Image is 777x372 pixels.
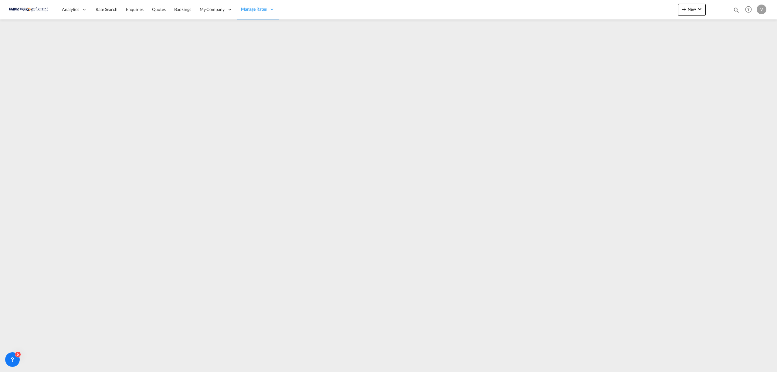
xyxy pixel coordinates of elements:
[757,5,766,14] div: V
[743,4,754,15] span: Help
[680,5,688,13] md-icon: icon-plus 400-fg
[62,6,79,12] span: Analytics
[733,7,740,16] div: icon-magnify
[152,7,165,12] span: Quotes
[743,4,757,15] div: Help
[733,7,740,13] md-icon: icon-magnify
[9,3,50,16] img: c67187802a5a11ec94275b5db69a26e6.png
[678,4,706,16] button: icon-plus 400-fgNewicon-chevron-down
[96,7,117,12] span: Rate Search
[241,6,267,12] span: Manage Rates
[680,7,703,12] span: New
[174,7,191,12] span: Bookings
[696,5,703,13] md-icon: icon-chevron-down
[126,7,144,12] span: Enquiries
[200,6,225,12] span: My Company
